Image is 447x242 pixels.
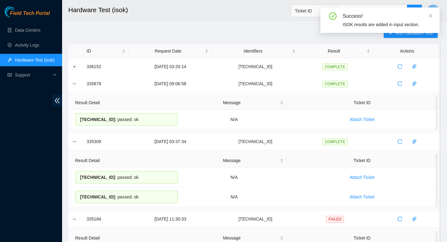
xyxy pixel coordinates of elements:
span: COMPLETE [322,81,348,87]
td: N/A [181,187,287,207]
a: Activity Logs [15,43,39,48]
td: [TECHNICAL_ID] [212,133,299,150]
a: Akamai TechnologiesField Tech Portal [5,11,50,19]
th: Ticket ID [287,96,437,110]
button: Attach Ticket [345,172,379,182]
button: Attach Ticket [345,192,379,202]
span: Field Tech Portal [10,11,50,16]
button: reload [395,79,405,89]
button: Attach Ticket [345,114,379,124]
button: reload [395,62,405,72]
div: passed: ok [75,191,178,203]
td: N/A [181,168,287,187]
td: [TECHNICAL_ID] [212,75,299,92]
td: [DATE] 09:06:58 [129,75,212,92]
th: Ticket ID [287,154,437,168]
img: Akamai Technologies [5,6,31,17]
span: reload [395,81,404,86]
td: N/A [181,110,287,129]
span: paper-clip [410,139,419,144]
span: Attach Ticket [350,174,374,181]
div: passed: ok [75,113,178,126]
span: Ticket ID [295,6,334,16]
td: 336152 [83,58,129,75]
span: [TECHNICAL_ID] : [80,117,116,122]
span: paper-clip [410,216,419,221]
button: reload [395,137,405,147]
span: close [428,14,433,18]
div: ISOK results are added in input section. [343,21,432,28]
td: 335879 [83,75,129,92]
th: Actions [373,44,441,58]
span: double-left [52,95,62,106]
a: Data Centers [15,28,40,33]
span: [TECHNICAL_ID] : [80,175,116,180]
span: [TECHNICAL_ID] : [80,194,116,199]
th: Result Detail [72,96,181,110]
span: reload [395,64,404,69]
button: Collapse row [72,216,77,221]
span: reload [395,139,404,144]
a: Hardware Test (isok) [15,58,55,63]
span: Attach Ticket [350,116,374,123]
span: Attach Ticket [350,193,374,200]
span: Support [15,69,52,81]
span: paper-clip [410,81,419,86]
th: Result Detail [72,154,181,168]
div: passed: ok [75,171,178,184]
td: [TECHNICAL_ID] [212,211,299,228]
span: COMPLETE [322,138,348,145]
button: reload [395,214,405,224]
button: Collapse row [72,139,77,144]
button: search [407,5,422,17]
button: Expand row [72,64,77,69]
td: [TECHNICAL_ID] [212,58,299,75]
span: reload [395,216,404,221]
span: COMPLETE [322,63,348,70]
input: Enter text here... [338,5,407,17]
span: J [432,7,434,15]
button: Collapse row [72,81,77,86]
span: FAILED [326,216,344,223]
button: paper-clip [409,137,419,147]
td: 335309 [83,133,129,150]
button: J [427,4,439,17]
span: paper-clip [410,64,419,69]
button: paper-clip [409,79,419,89]
td: [DATE] 03:37:34 [129,133,212,150]
td: 335184 [83,211,129,228]
td: [DATE] 11:30:33 [129,211,212,228]
td: [DATE] 03:20:14 [129,58,212,75]
span: read [7,73,12,77]
button: paper-clip [409,62,419,72]
div: Success! [343,12,432,20]
span: check-circle [329,12,336,20]
button: paper-clip [409,214,419,224]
